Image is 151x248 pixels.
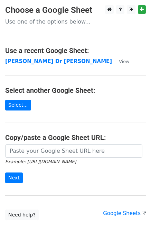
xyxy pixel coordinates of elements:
[119,59,129,64] small: View
[5,58,112,64] a: [PERSON_NAME] Dr [PERSON_NAME]
[5,133,146,142] h4: Copy/paste a Google Sheet URL:
[5,86,146,95] h4: Select another Google Sheet:
[5,144,142,158] input: Paste your Google Sheet URL here
[5,46,146,55] h4: Use a recent Google Sheet:
[5,100,31,110] a: Select...
[5,18,146,25] p: Use one of the options below...
[5,172,23,183] input: Next
[5,210,39,220] a: Need help?
[5,5,146,15] h3: Choose a Google Sheet
[5,159,76,164] small: Example: [URL][DOMAIN_NAME]
[112,58,129,64] a: View
[103,210,146,216] a: Google Sheets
